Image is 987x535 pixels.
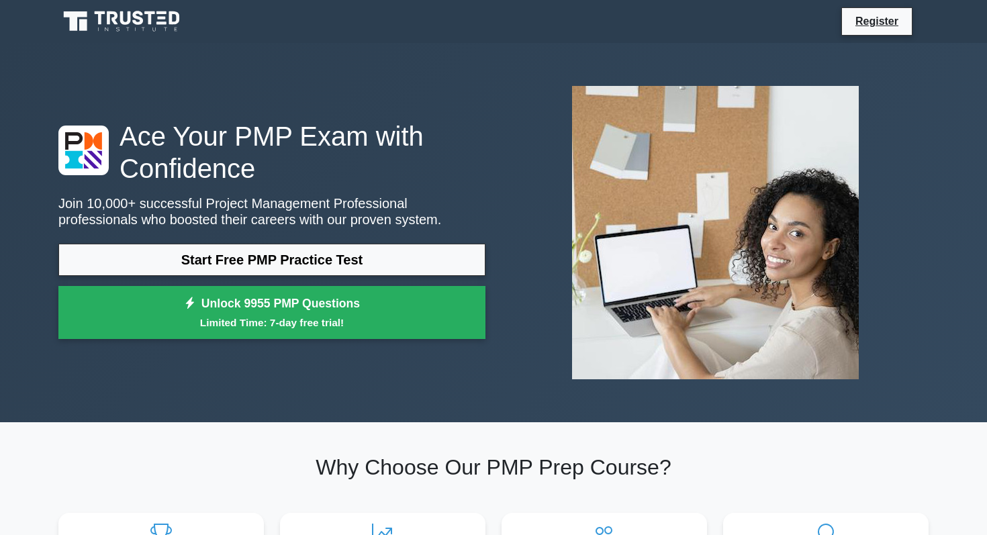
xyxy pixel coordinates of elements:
small: Limited Time: 7-day free trial! [75,315,469,330]
a: Unlock 9955 PMP QuestionsLimited Time: 7-day free trial! [58,286,485,340]
h1: Ace Your PMP Exam with Confidence [58,120,485,185]
a: Start Free PMP Practice Test [58,244,485,276]
p: Join 10,000+ successful Project Management Professional professionals who boosted their careers w... [58,195,485,228]
a: Register [847,13,906,30]
h2: Why Choose Our PMP Prep Course? [58,454,929,480]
